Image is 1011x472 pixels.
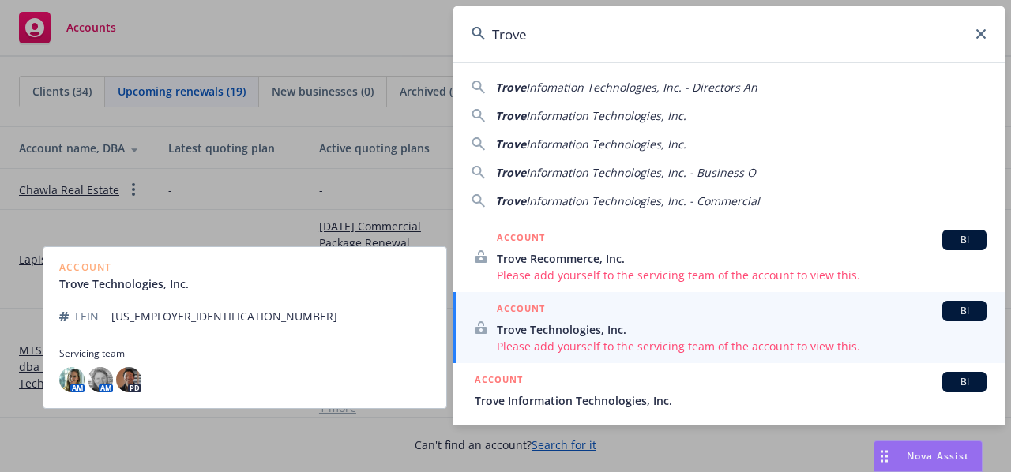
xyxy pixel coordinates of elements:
span: Infomation Technologies, Inc. - Directors An [526,80,757,95]
span: Trove [495,80,526,95]
span: Please add yourself to the servicing team of the account to view this. [497,338,987,354]
span: Nova Assist [907,449,969,463]
span: BI [949,375,980,389]
input: Search... [453,6,1005,62]
span: Trove [495,165,526,180]
a: ACCOUNTBITrove Information Technologies, Inc. [453,363,1005,418]
a: ACCOUNTBITrove Technologies, Inc.Please add yourself to the servicing team of the account to view... [453,292,1005,363]
span: Trove [495,108,526,123]
span: BI [949,233,980,247]
span: Trove Technologies, Inc. [497,321,987,338]
span: Please add yourself to the servicing team of the account to view this. [497,267,987,283]
span: Information Technologies, Inc. [526,137,686,152]
span: Information Technologies, Inc. - Commercial [526,193,760,208]
span: BI [949,304,980,318]
div: Drag to move [874,441,894,471]
a: ACCOUNTBITrove Recommerce, Inc.Please add yourself to the servicing team of the account to view t... [453,221,1005,292]
h5: ACCOUNT [497,301,545,320]
span: Trove [495,193,526,208]
span: Trove Recommerce, Inc. [497,250,987,267]
button: Nova Assist [874,440,983,472]
span: Information Technologies, Inc. - Business O [526,165,756,180]
span: Trove [495,137,526,152]
h5: ACCOUNT [475,372,523,391]
h5: ACCOUNT [497,230,545,249]
span: Trove Information Technologies, Inc. [475,392,987,409]
span: Information Technologies, Inc. [526,108,686,123]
